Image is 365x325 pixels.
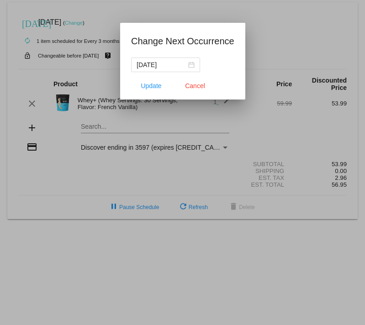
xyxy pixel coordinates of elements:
button: Close dialog [175,78,215,94]
span: Update [141,82,161,89]
h1: Change Next Occurrence [131,34,234,48]
span: Cancel [185,82,205,89]
button: Update [131,78,171,94]
input: Select date [137,60,186,70]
